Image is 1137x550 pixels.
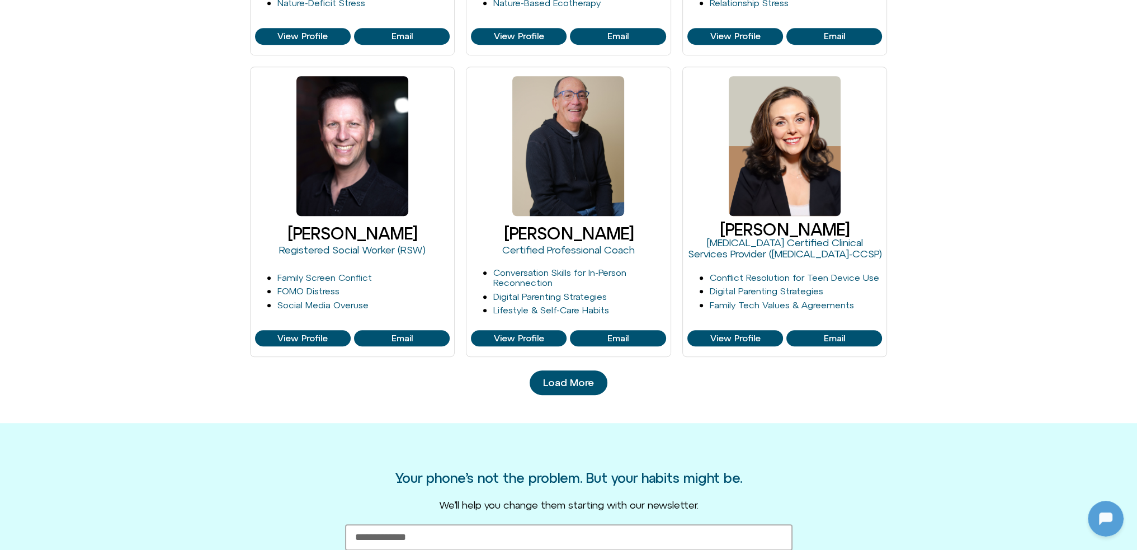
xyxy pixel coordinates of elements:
a: View Profile of Jessie Kussin [687,28,783,45]
a: Conversation Skills for In-Person Reconnection [493,267,626,288]
a: Load More [530,370,607,395]
a: View Profile of Harshi Sritharan [354,28,450,45]
a: View Profile of Melina Viola [687,330,783,347]
span: View Profile [710,333,760,344]
a: [PERSON_NAME] [503,224,633,243]
a: [PERSON_NAME] [287,224,417,243]
a: [PERSON_NAME] [720,220,850,239]
a: Lifestyle & Self-Care Habits [493,305,609,315]
a: Conflict Resolution for Teen Device Use [710,272,879,283]
a: Family Tech Values & Agreements [710,300,854,310]
a: View Profile of Mark Diamond [570,330,666,347]
a: FOMO Distress [277,286,339,296]
a: Certified Professional Coach [502,244,635,256]
span: View Profile [710,31,760,41]
a: View Profile of Harshi Sritharan [255,28,351,45]
span: Email [824,333,845,344]
span: Email [607,333,629,344]
a: View Profile of Larry Borins [255,330,351,347]
a: Family Screen Conflict [277,272,372,283]
a: View Profile of Mark Diamond [471,330,567,347]
span: View Profile [494,333,544,344]
span: View Profile [494,31,544,41]
a: View Profile of Iris Glaser [471,28,567,45]
span: Email [824,31,845,41]
h3: Your phone’s not the problem. But your habits might be. [395,471,742,485]
a: View Profile of Larry Borins [354,330,450,347]
a: Digital Parenting Strategies [493,292,607,302]
a: Digital Parenting Strategies [710,286,823,296]
span: View Profile [277,31,328,41]
a: Registered Social Worker (RSW) [279,244,426,256]
a: View Profile of Melina Viola [786,330,882,347]
a: View Profile of Iris Glaser [570,28,666,45]
span: Load More [543,377,594,388]
span: View Profile [277,333,328,344]
span: We’ll help you change them starting with our newsletter. [439,499,699,511]
a: View Profile of Jessie Kussin [786,28,882,45]
iframe: Botpress [1088,501,1124,537]
a: [MEDICAL_DATA] Certified Clinical Services Provider ([MEDICAL_DATA]-CCSP) [688,237,882,260]
span: Email [607,31,629,41]
span: Email [391,31,412,41]
a: Social Media Overuse [277,300,369,310]
span: Email [391,333,412,344]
